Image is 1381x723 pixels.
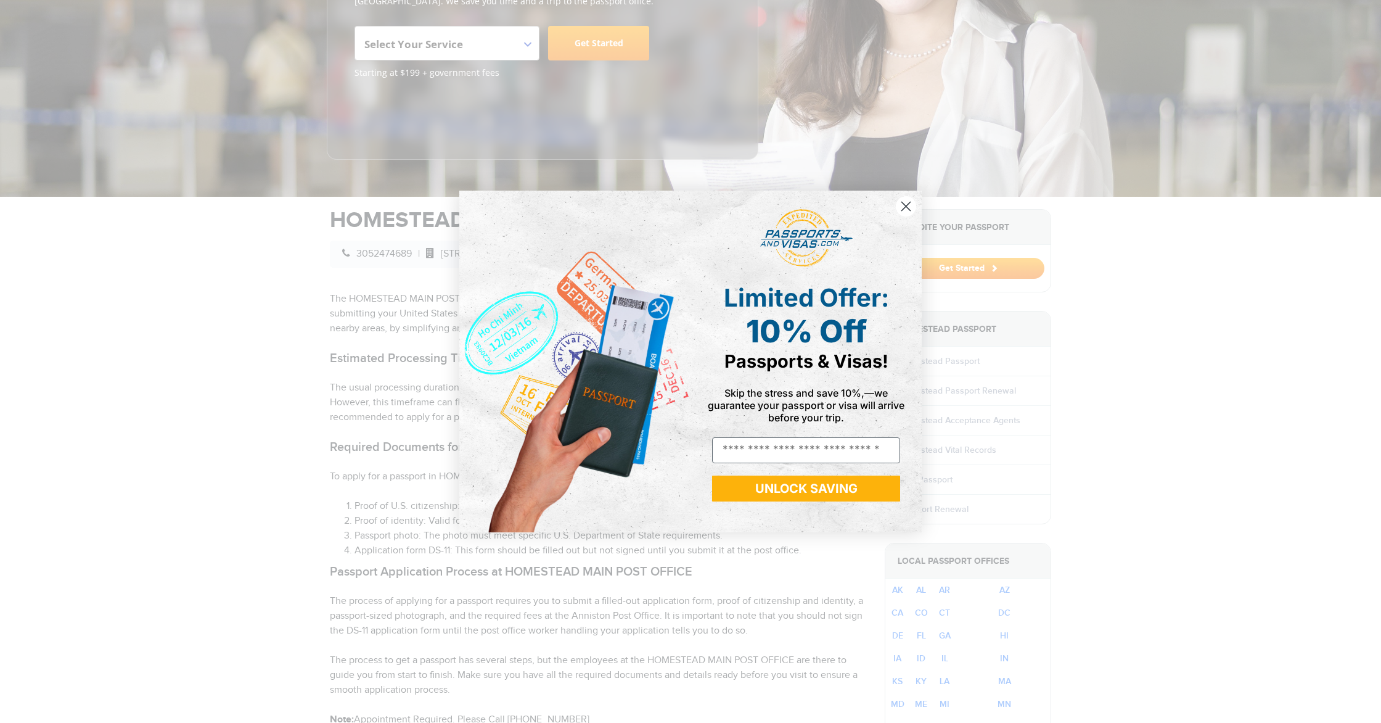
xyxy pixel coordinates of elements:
[760,209,853,267] img: passports and visas
[724,350,888,372] span: Passports & Visas!
[895,196,917,217] button: Close dialog
[459,191,690,532] img: de9cda0d-0715-46ca-9a25-073762a91ba7.png
[1339,681,1369,711] iframe: Intercom live chat
[712,476,900,502] button: UNLOCK SAVING
[724,283,889,313] span: Limited Offer:
[708,387,904,424] span: Skip the stress and save 10%,—we guarantee your passport or visa will arrive before your trip.
[746,313,867,350] span: 10% Off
